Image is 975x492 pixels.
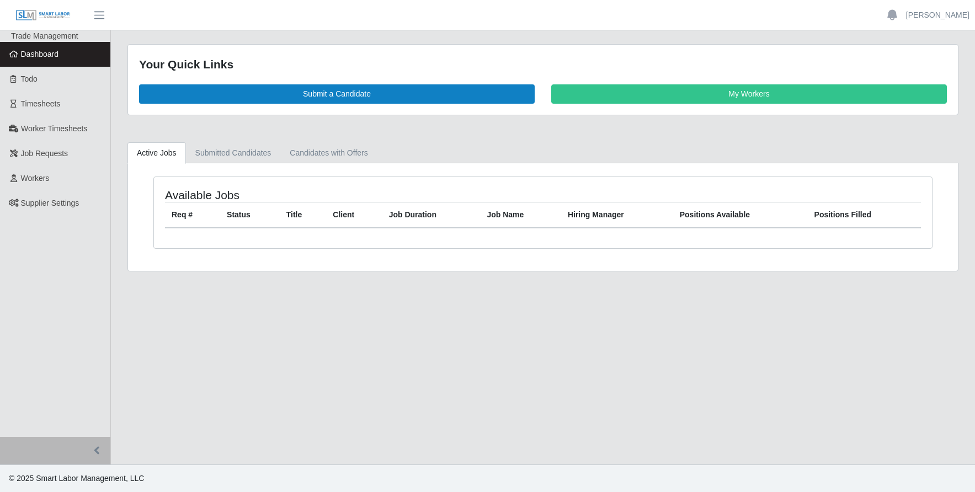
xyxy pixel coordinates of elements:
[9,474,144,483] span: © 2025 Smart Labor Management, LLC
[280,202,327,228] th: Title
[326,202,382,228] th: Client
[165,188,470,202] h4: Available Jobs
[551,84,947,104] a: My Workers
[673,202,808,228] th: Positions Available
[220,202,280,228] th: Status
[382,202,481,228] th: Job Duration
[15,9,71,22] img: SLM Logo
[21,50,59,58] span: Dashboard
[21,174,50,183] span: Workers
[127,142,186,164] a: Active Jobs
[21,199,79,207] span: Supplier Settings
[21,124,87,133] span: Worker Timesheets
[165,202,220,228] th: Req #
[21,149,68,158] span: Job Requests
[480,202,561,228] th: Job Name
[280,142,377,164] a: Candidates with Offers
[186,142,281,164] a: Submitted Candidates
[21,99,61,108] span: Timesheets
[11,31,78,40] span: Trade Management
[906,9,969,21] a: [PERSON_NAME]
[21,74,38,83] span: Todo
[139,84,535,104] a: Submit a Candidate
[561,202,673,228] th: Hiring Manager
[139,56,947,73] div: Your Quick Links
[808,202,921,228] th: Positions Filled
